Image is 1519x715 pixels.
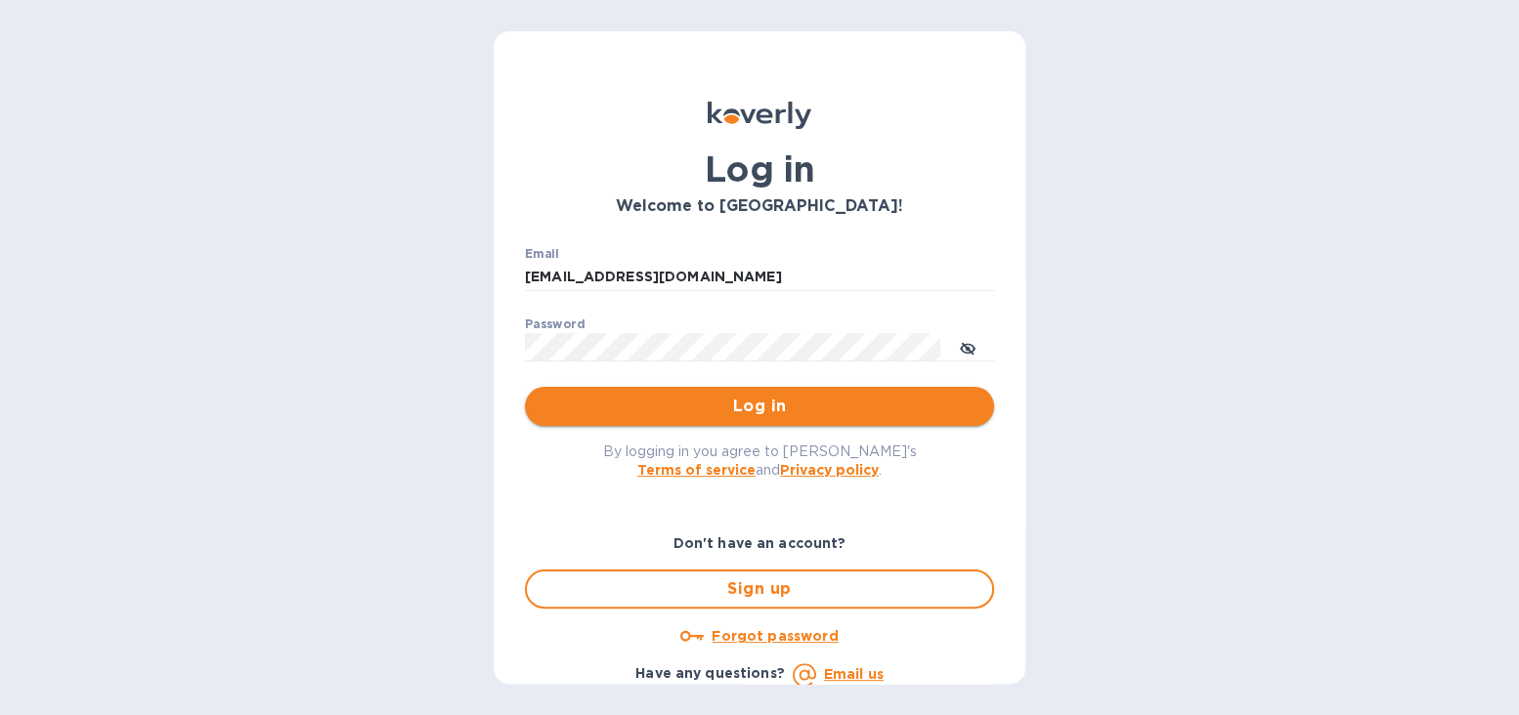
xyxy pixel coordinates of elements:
[673,535,846,551] b: Don't have an account?
[525,197,994,216] h3: Welcome to [GEOGRAPHIC_DATA]!
[712,628,838,644] u: Forgot password
[525,569,994,609] button: Sign up
[525,248,559,260] label: Email
[525,387,994,426] button: Log in
[525,318,585,330] label: Password
[525,148,994,189] h1: Log in
[603,443,917,478] span: By logging in you agree to [PERSON_NAME]'s and .
[637,462,756,478] a: Terms of service
[541,395,978,418] span: Log in
[824,666,884,682] a: Email us
[780,462,879,478] a: Privacy policy
[948,327,987,366] button: toggle password visibility
[708,102,811,129] img: Koverly
[542,577,976,601] span: Sign up
[525,263,994,292] input: Enter email address
[635,665,785,681] b: Have any questions?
